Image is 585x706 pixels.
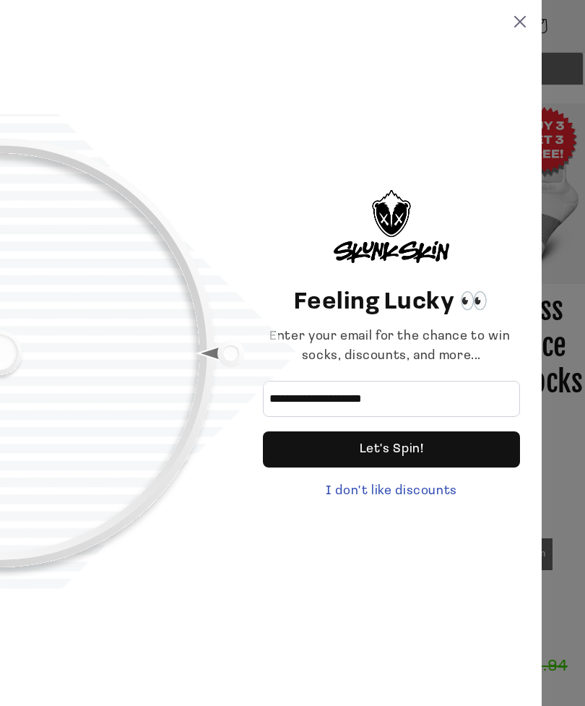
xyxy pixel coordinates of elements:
[263,285,520,320] header: Feeling Lucky 👀
[263,431,520,468] div: Let's Spin!
[334,190,449,263] img: logo
[263,327,520,366] div: Enter your email for the chance to win socks, discounts, and more...
[263,482,520,501] div: I don't like discounts
[360,431,424,468] div: Let's Spin!
[263,381,520,417] input: Email address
